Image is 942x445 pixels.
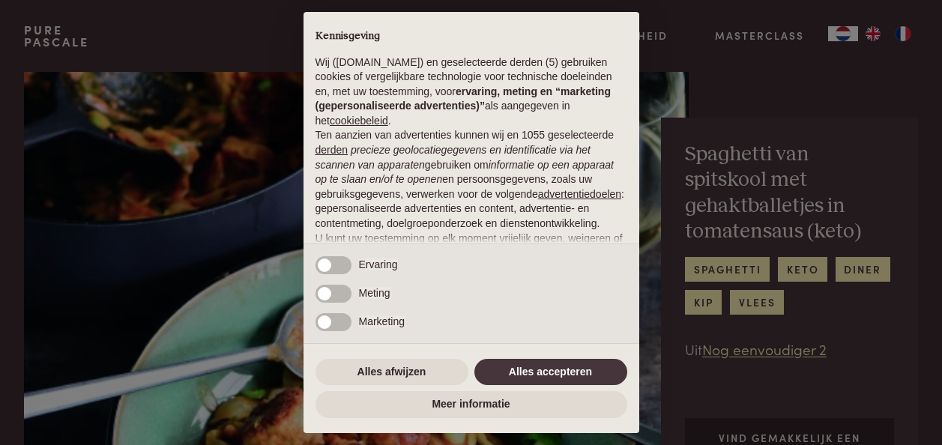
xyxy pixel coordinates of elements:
button: Alles afwijzen [315,359,468,386]
span: Ervaring [359,258,398,270]
button: Alles accepteren [474,359,627,386]
button: Meer informatie [315,391,627,418]
span: Marketing [359,315,405,327]
em: informatie op een apparaat op te slaan en/of te openen [315,159,615,186]
strong: ervaring, meting en “marketing (gepersonaliseerde advertenties)” [315,85,611,112]
h2: Kennisgeving [315,30,627,43]
p: Ten aanzien van advertenties kunnen wij en 1055 geselecteerde gebruiken om en persoonsgegevens, z... [315,128,627,231]
button: advertentiedoelen [538,187,621,202]
span: Meting [359,287,390,299]
p: U kunt uw toestemming op elk moment vrijelijk geven, weigeren of intrekken door het voorkeurenpan... [315,231,627,305]
em: precieze geolocatiegegevens en identificatie via het scannen van apparaten [315,144,591,171]
p: Wij ([DOMAIN_NAME]) en geselecteerde derden (5) gebruiken cookies of vergelijkbare technologie vo... [315,55,627,129]
a: cookiebeleid [330,115,388,127]
button: derden [315,143,348,158]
